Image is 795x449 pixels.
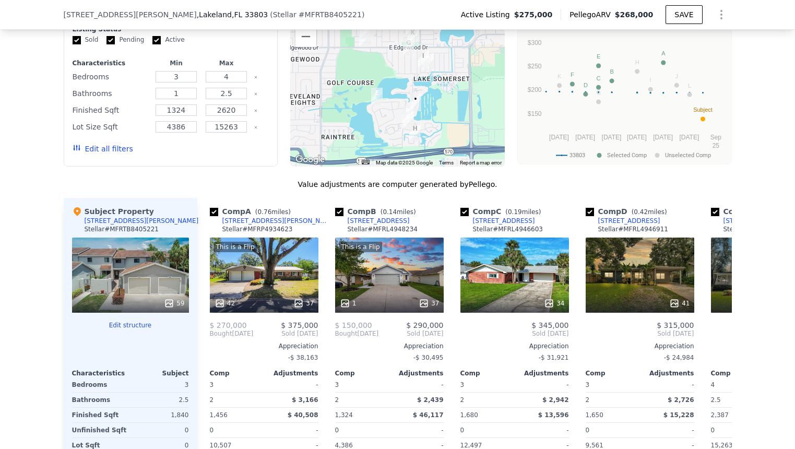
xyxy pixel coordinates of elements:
[335,393,387,407] div: 2
[254,75,258,79] button: Clear
[210,329,232,338] span: Bought
[253,329,318,338] span: Sold [DATE]
[389,369,444,377] div: Adjustments
[711,4,732,25] button: Show Options
[270,9,364,20] div: ( )
[661,50,666,56] text: A
[222,225,293,233] div: Stellar # MFRP4934623
[473,225,543,233] div: Stellar # MFRL4946603
[531,321,568,329] span: $ 345,000
[570,72,574,78] text: F
[575,134,595,141] text: [DATE]
[649,77,651,83] text: I
[335,342,444,350] div: Appreciation
[657,321,694,329] span: $ 315,000
[666,5,702,24] button: SAVE
[197,9,268,20] span: , Lakeland
[460,329,569,338] span: Sold [DATE]
[72,408,128,422] div: Finished Sqft
[204,59,250,67] div: Max
[348,225,418,233] div: Stellar # MFRL4948234
[348,217,410,225] div: [STREET_ADDRESS]
[210,342,318,350] div: Appreciation
[214,242,257,252] div: This is a Flip
[133,423,189,438] div: 0
[460,411,478,419] span: 1,680
[391,377,444,392] div: -
[299,10,362,19] span: # MFRTB8405221
[340,298,357,309] div: 1
[360,21,371,39] div: 1145 Denton St
[73,36,99,44] label: Sold
[335,411,353,419] span: 1,324
[586,217,660,225] a: [STREET_ADDRESS]
[669,298,690,309] div: 41
[642,377,694,392] div: -
[610,68,613,75] text: B
[295,26,316,47] button: Zoom out
[210,329,254,338] div: [DATE]
[376,160,433,166] span: Map data ©2025 Google
[73,69,149,84] div: Bedrooms
[339,242,382,252] div: This is a Flip
[258,208,272,216] span: 0.76
[413,354,444,361] span: -$ 30,495
[409,123,421,141] div: 1603 Turtle Rock Dr
[210,442,232,449] span: 10,507
[711,427,715,434] span: 0
[627,134,647,141] text: [DATE]
[164,298,184,309] div: 59
[413,411,444,419] span: $ 46,117
[73,120,149,134] div: Lot Size Sqft
[335,427,339,434] span: 0
[106,36,115,44] input: Pending
[210,369,264,377] div: Comp
[586,427,590,434] span: 0
[254,92,258,96] button: Clear
[335,206,420,217] div: Comp B
[542,396,568,404] span: $ 2,942
[473,217,535,225] div: [STREET_ADDRESS]
[538,411,569,419] span: $ 13,596
[723,225,793,233] div: Stellar # MFRL4948207
[152,36,161,44] input: Active
[460,369,515,377] div: Comp
[557,73,561,79] text: K
[85,225,159,233] div: Stellar # MFRTB8405221
[460,206,545,217] div: Comp C
[586,393,638,407] div: 2
[596,89,601,96] text: G
[664,354,694,361] span: -$ 24,984
[653,134,673,141] text: [DATE]
[539,354,569,361] span: -$ 31,921
[210,206,295,217] div: Comp A
[515,369,569,377] div: Adjustments
[73,36,81,44] input: Sold
[152,36,184,44] label: Active
[210,427,214,434] span: 0
[586,381,590,388] span: 3
[73,144,133,154] button: Edit all filters
[64,179,732,190] div: Value adjustments are computer generated by Pellego .
[419,298,439,309] div: 37
[406,321,443,329] span: $ 290,000
[635,59,639,65] text: H
[266,423,318,438] div: -
[524,31,725,162] svg: A chart.
[711,381,715,388] span: 4
[251,208,295,216] span: ( miles)
[586,411,603,419] span: 1,650
[640,369,694,377] div: Adjustments
[711,369,765,377] div: Comp
[460,217,535,225] a: [STREET_ADDRESS]
[106,36,144,44] label: Pending
[133,377,189,392] div: 3
[508,208,522,216] span: 0.19
[642,423,694,438] div: -
[586,329,694,338] span: Sold [DATE]
[264,369,318,377] div: Adjustments
[72,369,130,377] div: Characteristics
[403,38,414,55] div: 2917 Maplewood Ave
[711,411,729,419] span: 2,387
